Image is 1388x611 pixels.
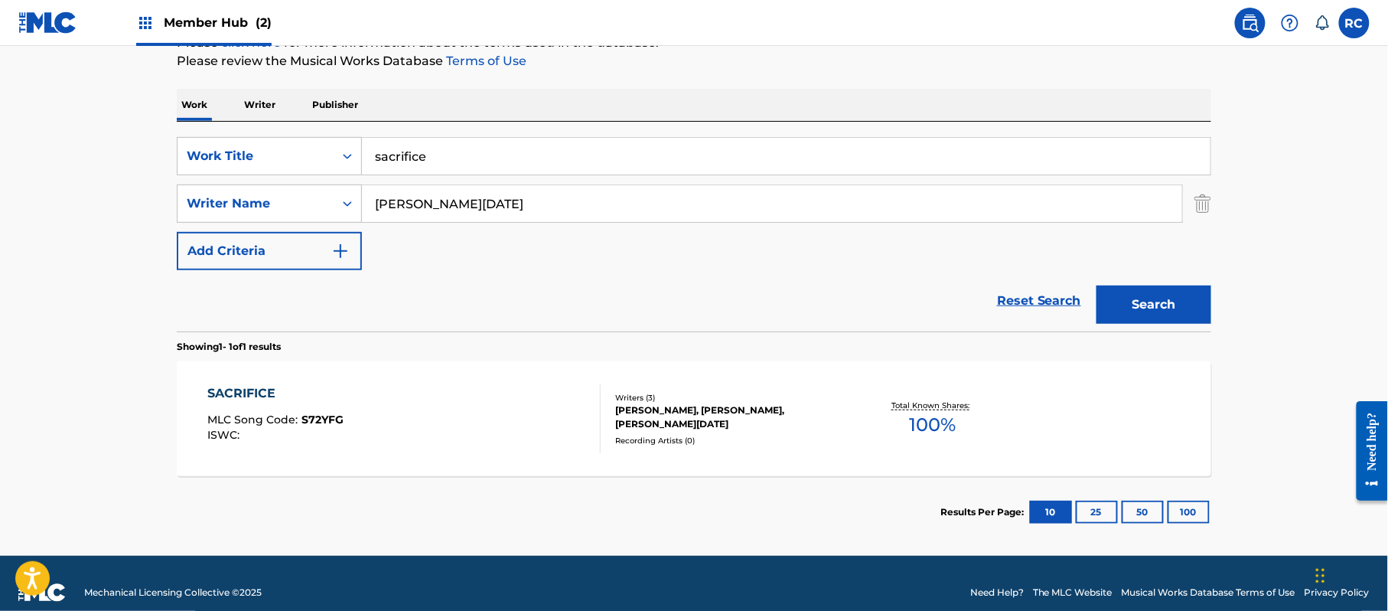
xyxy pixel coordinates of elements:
[84,586,262,600] span: Mechanical Licensing Collective © 2025
[615,435,846,446] div: Recording Artists ( 0 )
[187,147,324,165] div: Work Title
[1168,501,1210,524] button: 100
[1275,8,1305,38] div: Help
[208,384,344,403] div: SACRIFICE
[1305,586,1370,600] a: Privacy Policy
[208,428,244,442] span: ISWC :
[443,54,526,68] a: Terms of Use
[177,340,281,354] p: Showing 1 - 1 of 1 results
[1316,553,1325,599] div: Drag
[1339,8,1370,38] div: User Menu
[1096,286,1211,324] button: Search
[989,284,1089,318] a: Reset Search
[18,583,66,602] img: logo
[239,89,280,121] p: Writer
[208,413,302,426] span: MLC Song Code :
[909,411,956,439] span: 100 %
[177,52,1211,70] p: Please review the Musical Works Database
[177,137,1211,332] form: Search Form
[1235,8,1266,38] a: Public Search
[1315,15,1330,31] div: Notifications
[940,505,1028,519] p: Results Per Page:
[177,89,212,121] p: Work
[1076,501,1118,524] button: 25
[1122,586,1295,600] a: Musical Works Database Terms of Use
[302,413,344,426] span: S72YFG
[177,232,362,270] button: Add Criteria
[187,194,324,213] div: Writer Name
[256,15,272,30] span: (2)
[1122,501,1164,524] button: 50
[1194,185,1211,223] img: Delete Criterion
[1030,501,1072,524] button: 10
[970,586,1024,600] a: Need Help?
[164,14,272,31] span: Member Hub
[891,400,973,411] p: Total Known Shares:
[331,242,350,260] img: 9d2ae6d4665cec9f34b9.svg
[615,404,846,431] div: [PERSON_NAME], [PERSON_NAME], [PERSON_NAME][DATE]
[308,89,363,121] p: Publisher
[1345,390,1388,513] iframe: Resource Center
[136,14,155,32] img: Top Rightsholders
[177,361,1211,476] a: SACRIFICEMLC Song Code:S72YFGISWC:Writers (3)[PERSON_NAME], [PERSON_NAME], [PERSON_NAME][DATE]Rec...
[615,392,846,404] div: Writers ( 3 )
[18,11,77,34] img: MLC Logo
[1281,14,1299,32] img: help
[1311,537,1388,611] iframe: Chat Widget
[1241,14,1259,32] img: search
[1033,586,1113,600] a: The MLC Website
